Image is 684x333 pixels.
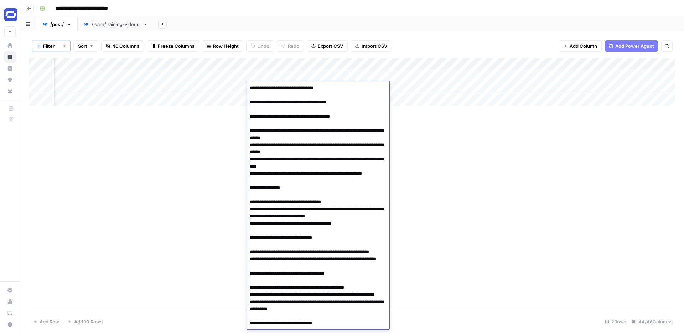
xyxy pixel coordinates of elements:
div: /learn/training-videos [92,21,140,28]
span: 46 Columns [112,42,139,50]
span: Undo [257,42,269,50]
button: Add Power Agent [605,40,658,52]
button: 46 Columns [101,40,144,52]
span: Sort [78,42,87,50]
span: Filter [43,42,55,50]
span: 1 [38,43,40,49]
button: 1Filter [32,40,59,52]
span: Row Height [213,42,239,50]
a: /post/ [36,17,78,31]
a: Settings [4,285,16,296]
button: Add 10 Rows [63,316,107,327]
span: Add Column [570,42,597,50]
button: Add Column [559,40,602,52]
button: Sort [73,40,98,52]
button: Undo [246,40,274,52]
span: Add Row [40,318,59,325]
button: Import CSV [351,40,392,52]
span: Redo [288,42,299,50]
a: Opportunities [4,74,16,86]
button: Add Row [29,316,63,327]
span: Freeze Columns [158,42,195,50]
span: Import CSV [362,42,387,50]
div: /post/ [50,21,64,28]
a: Usage [4,296,16,307]
a: Insights [4,63,16,74]
a: /learn/training-videos [78,17,154,31]
div: 2 Rows [602,316,629,327]
span: Export CSV [318,42,343,50]
div: 44/46 Columns [629,316,675,327]
button: Freeze Columns [147,40,199,52]
a: Your Data [4,86,16,97]
img: Synthesia Logo [4,8,17,21]
a: Browse [4,51,16,63]
a: Home [4,40,16,51]
button: Row Height [202,40,243,52]
button: Workspace: Synthesia [4,6,16,24]
button: Export CSV [307,40,348,52]
span: Add 10 Rows [74,318,103,325]
div: 1 [37,43,41,49]
a: Learning Hub [4,307,16,319]
span: Add Power Agent [615,42,654,50]
button: Redo [277,40,304,52]
button: Help + Support [4,319,16,330]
